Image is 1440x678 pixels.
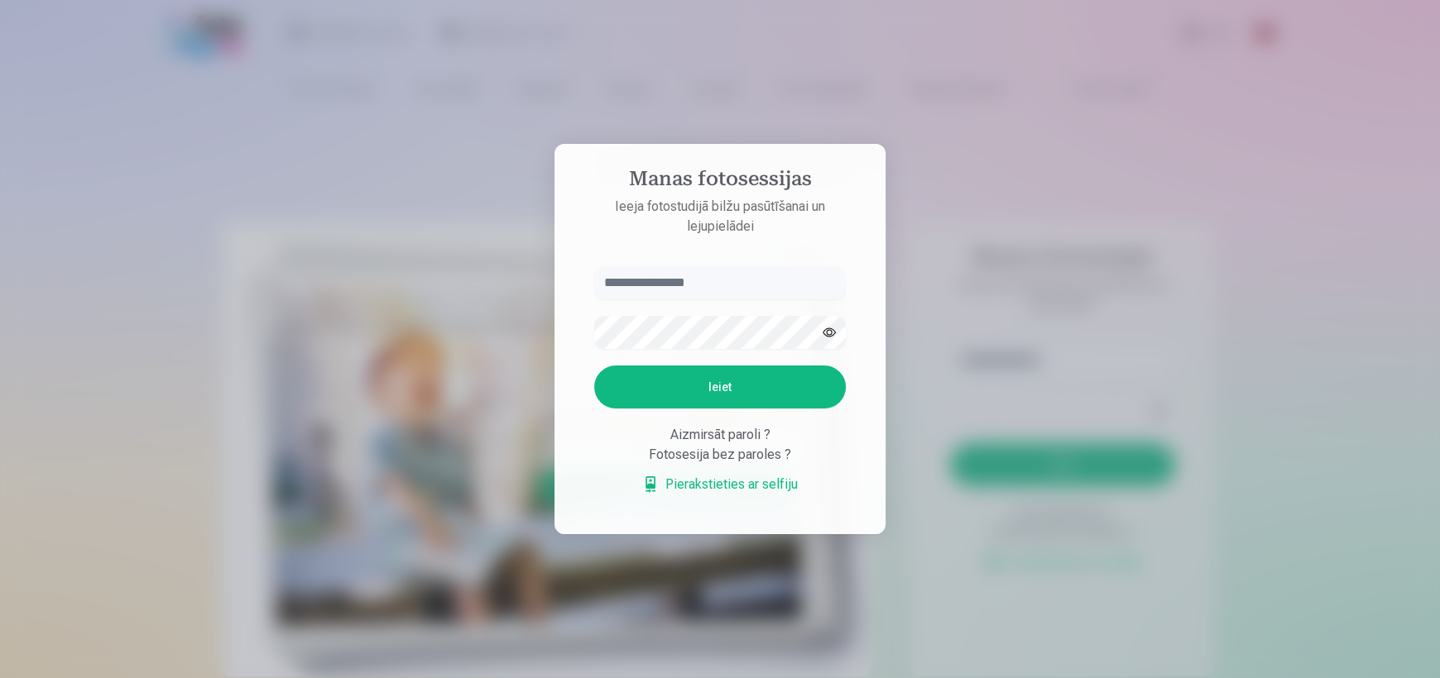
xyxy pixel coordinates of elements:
[594,365,846,408] button: Ieiet
[594,425,846,445] div: Aizmirsāt paroli ?
[578,197,862,236] p: Ieeja fotostudijā bilžu pasūtīšanai un lejupielādei
[642,475,798,494] a: Pierakstieties ar selfiju
[578,167,862,197] h4: Manas fotosessijas
[594,445,846,465] div: Fotosesija bez paroles ?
